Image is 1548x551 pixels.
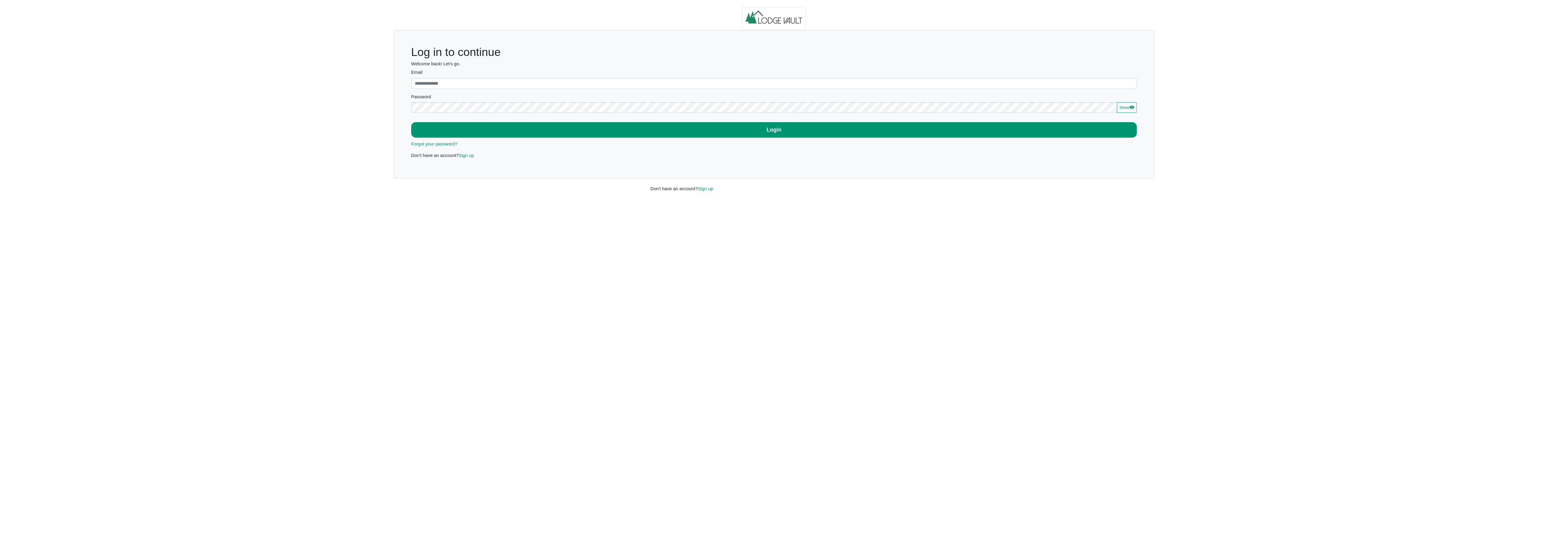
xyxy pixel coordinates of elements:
[411,45,1137,59] h1: Log in to continue
[698,186,713,191] a: Sign up
[646,178,902,192] div: Don't have an account?
[411,61,1137,67] h6: Welcome back! Let's go.
[459,153,474,158] a: Sign up
[411,93,1137,102] legend: Password
[411,122,1137,138] button: Login
[411,152,1137,159] p: Don't have an account?
[767,127,782,133] b: Login
[742,7,806,31] img: logo.2b93711c.jpg
[1129,105,1134,109] svg: eye fill
[1117,102,1137,113] button: Showeye fill
[411,141,457,146] a: Forgot your password?
[411,69,1137,76] label: Email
